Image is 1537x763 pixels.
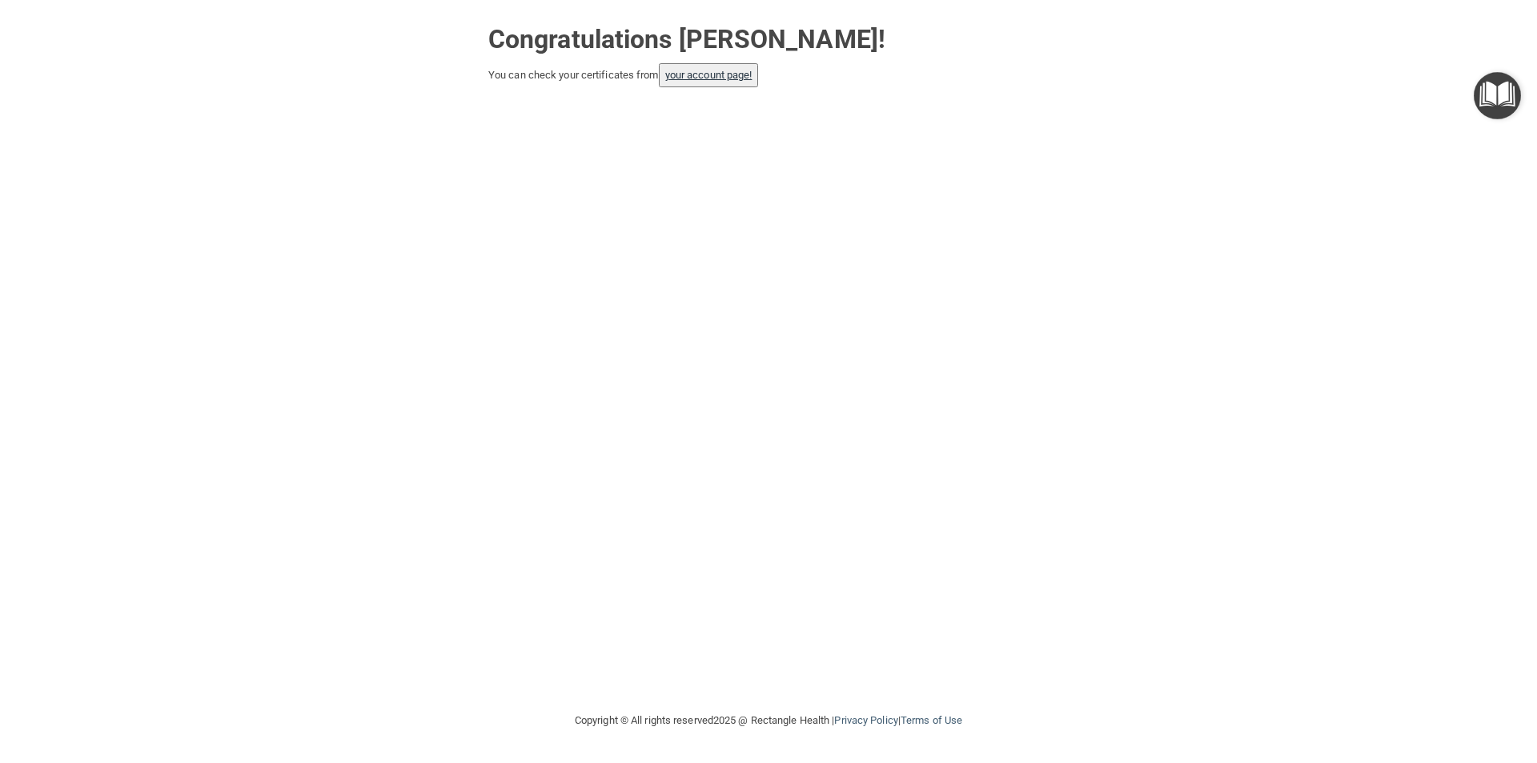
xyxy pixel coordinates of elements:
strong: Congratulations [PERSON_NAME]! [488,24,885,54]
a: Terms of Use [901,714,962,726]
button: Open Resource Center [1474,72,1521,119]
div: Copyright © All rights reserved 2025 @ Rectangle Health | | [476,695,1061,746]
div: You can check your certificates from [488,63,1049,87]
a: Privacy Policy [834,714,897,726]
button: your account page! [659,63,759,87]
a: your account page! [665,69,752,81]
